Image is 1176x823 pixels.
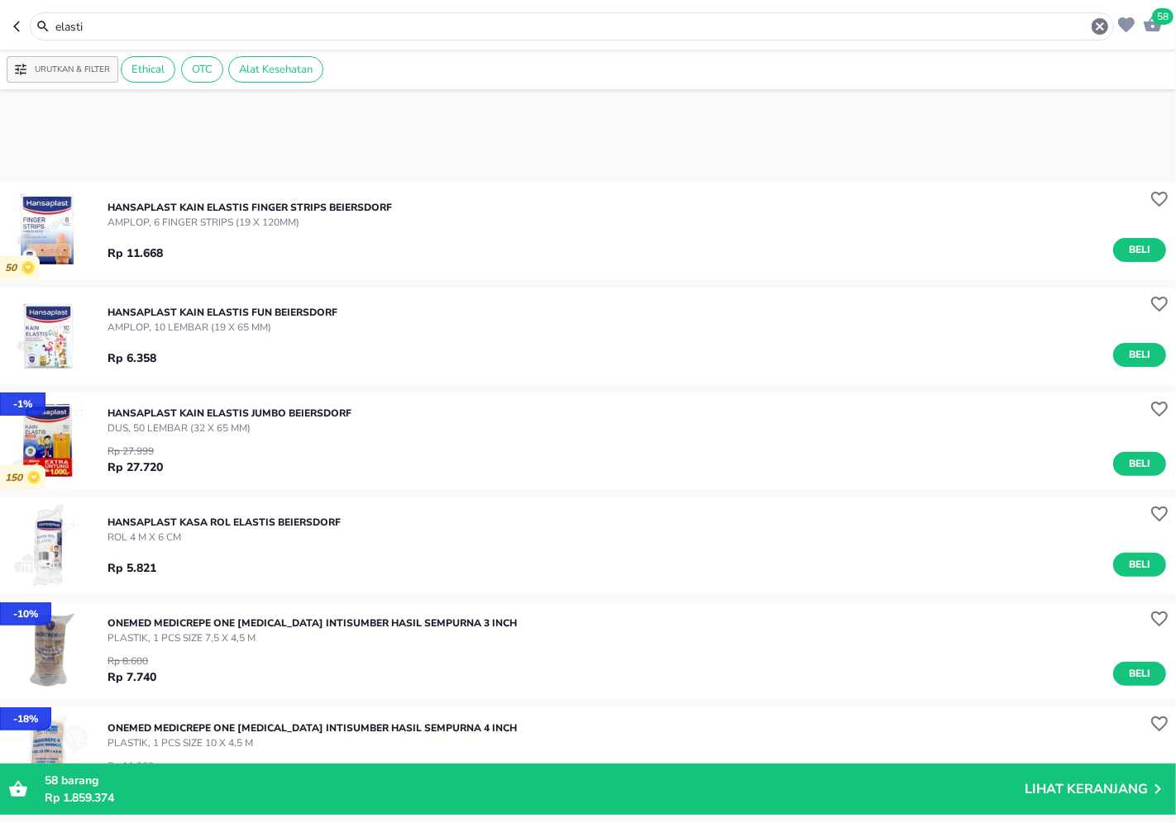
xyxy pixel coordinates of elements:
[121,56,175,83] div: Ethical
[5,472,27,484] p: 150
[1126,556,1154,573] span: Beli
[108,245,163,262] p: Rp 11.668
[122,62,174,77] span: Ethical
[108,515,341,530] p: HANSAPLAST KASA ROL ELASTIS Beiersdorf
[1126,665,1154,683] span: Beli
[1113,662,1166,686] button: Beli
[1113,553,1166,577] button: Beli
[13,711,38,726] p: - 18 %
[108,616,517,630] p: ONEMED MEDICREPE ONE [MEDICAL_DATA] Intisumber Hasil Sempurna 3 Inch
[13,607,38,621] p: - 10 %
[108,200,392,215] p: HANSAPLAST KAIN ELASTIS FINGER STRIPS Beiersdorf
[45,773,58,788] span: 58
[108,421,351,435] p: DUS, 50 LEMBAR (32 x 65 mm)
[108,320,337,335] p: AMPLOP, 10 LEMBAR (19 x 65 mm)
[35,64,110,76] p: Urutkan & Filter
[108,559,156,577] p: Rp 5.821
[1152,8,1174,25] span: 58
[108,305,337,320] p: HANSAPLAST KAIN ELASTIS FUN Beiersdorf
[108,530,341,545] p: ROL 4 m x 6 cm
[1113,238,1166,262] button: Beli
[45,772,1025,789] p: barang
[182,62,222,77] span: OTC
[108,350,156,367] p: Rp 6.358
[108,444,163,459] p: Rp 27.999
[108,630,517,645] p: PLASTIK, 1 Pcs Size 7,5 x 4,5 m
[108,654,156,668] p: Rp 8.600
[108,668,156,686] p: Rp 7.740
[45,790,114,806] span: Rp 1.859.374
[108,459,163,476] p: Rp 27.720
[1126,241,1154,259] span: Beli
[229,62,323,77] span: Alat Kesehatan
[1126,455,1154,473] span: Beli
[1113,343,1166,367] button: Beli
[108,406,351,421] p: HANSAPLAST KAIN ELASTIS JUMBO Beiersdorf
[7,56,118,83] button: Urutkan & Filter
[13,397,32,411] p: - 1 %
[54,18,1090,36] input: Cari 4000+ produk di sini
[1126,346,1154,364] span: Beli
[108,215,392,230] p: AMPLOP, 6 Finger Strips (19 x 120mm)
[5,262,22,274] p: 50
[1113,452,1166,476] button: Beli
[181,56,223,83] div: OTC
[108,759,156,773] p: Rp 11.200
[228,56,323,83] div: Alat Kesehatan
[108,721,517,735] p: ONEMED MEDICREPE ONE [MEDICAL_DATA] Intisumber Hasil Sempurna 4 Inch
[1139,10,1163,36] button: 58
[108,735,517,750] p: PLASTIK, 1 Pcs Size 10 x 4,5 m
